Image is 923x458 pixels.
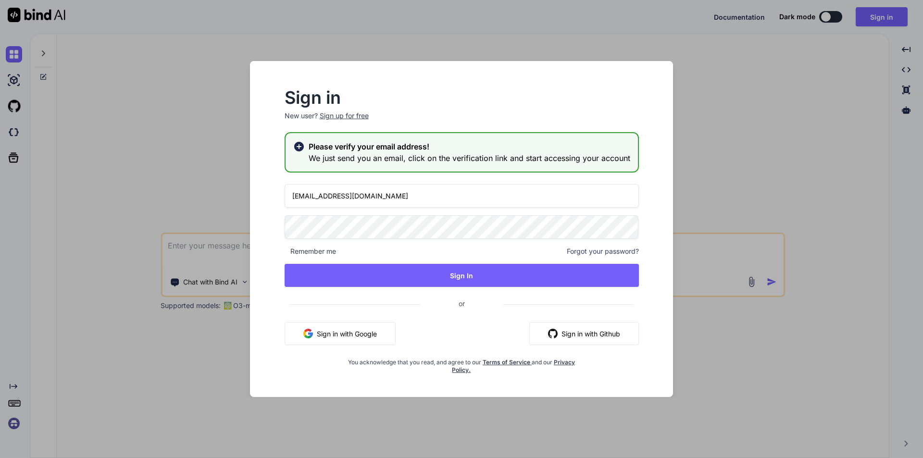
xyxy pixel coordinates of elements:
div: You acknowledge that you read, and agree to our and our [343,353,579,374]
a: Privacy Policy. [452,359,575,373]
a: Terms of Service [483,359,532,366]
h3: We just send you an email, click on the verification link and start accessing your account [309,152,630,164]
input: Login or Email [285,184,639,208]
span: or [420,292,503,315]
p: New user? [285,111,639,132]
img: google [303,329,313,338]
span: Remember me [285,247,336,256]
h2: Sign in [285,90,639,105]
div: Sign up for free [320,111,369,121]
button: Sign In [285,264,639,287]
h2: Please verify your email address! [309,141,630,152]
button: Sign in with Github [529,322,639,345]
img: github [548,329,558,338]
button: Sign in with Google [285,322,396,345]
span: Forgot your password? [567,247,639,256]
